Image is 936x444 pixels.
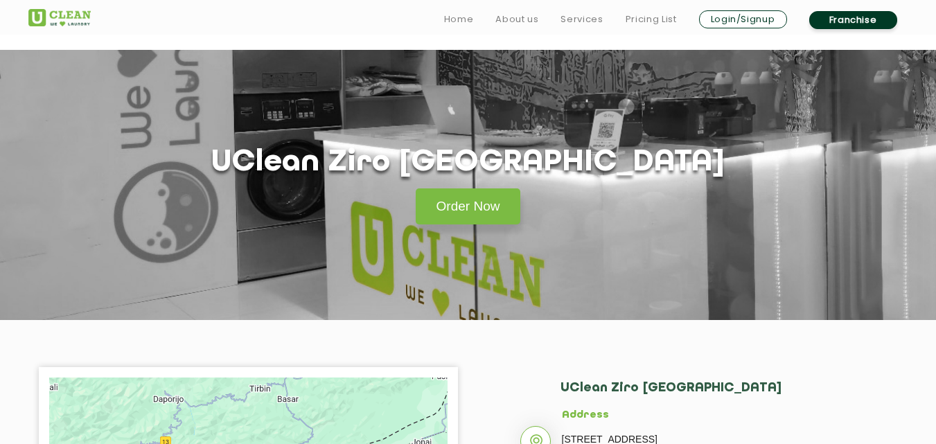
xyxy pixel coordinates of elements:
[211,145,725,181] h1: UClean Ziro [GEOGRAPHIC_DATA]
[444,11,474,28] a: Home
[562,409,856,422] h5: Address
[560,11,603,28] a: Services
[416,188,521,224] a: Order Now
[809,11,897,29] a: Franchise
[560,381,856,409] h2: UClean Ziro [GEOGRAPHIC_DATA]
[626,11,677,28] a: Pricing List
[699,10,787,28] a: Login/Signup
[495,11,538,28] a: About us
[28,9,91,26] img: UClean Laundry and Dry Cleaning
